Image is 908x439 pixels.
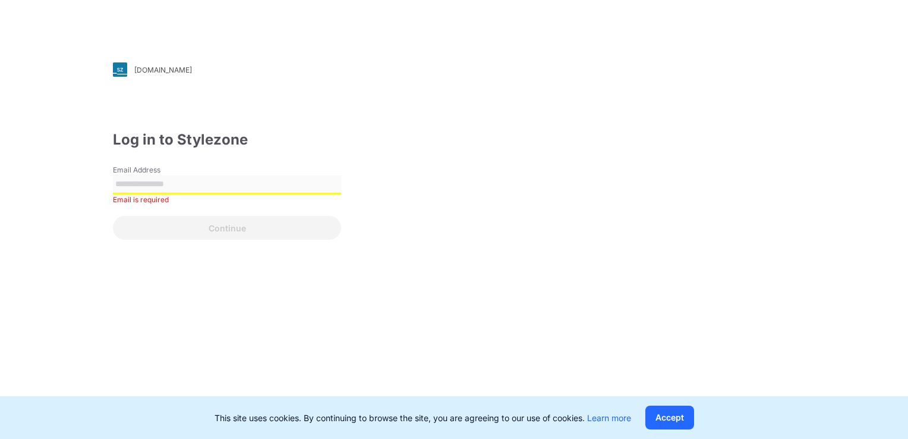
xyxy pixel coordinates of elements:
img: svg+xml;base64,PHN2ZyB3aWR0aD0iMjgiIGhlaWdodD0iMjgiIHZpZXdCb3g9IjAgMCAyOCAyOCIgZmlsbD0ibm9uZSIgeG... [113,62,127,77]
div: Email is required [113,195,341,205]
div: Log in to Stylezone [113,129,341,150]
img: browzwear-logo.73288ffb.svg [730,30,878,51]
p: This site uses cookies. By continuing to browse the site, you are agreeing to our use of cookies. [215,412,631,424]
div: [DOMAIN_NAME] [134,65,192,74]
label: Email Address [113,165,196,175]
button: Accept [645,406,694,429]
a: [DOMAIN_NAME] [113,62,341,77]
a: Learn more [587,413,631,423]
